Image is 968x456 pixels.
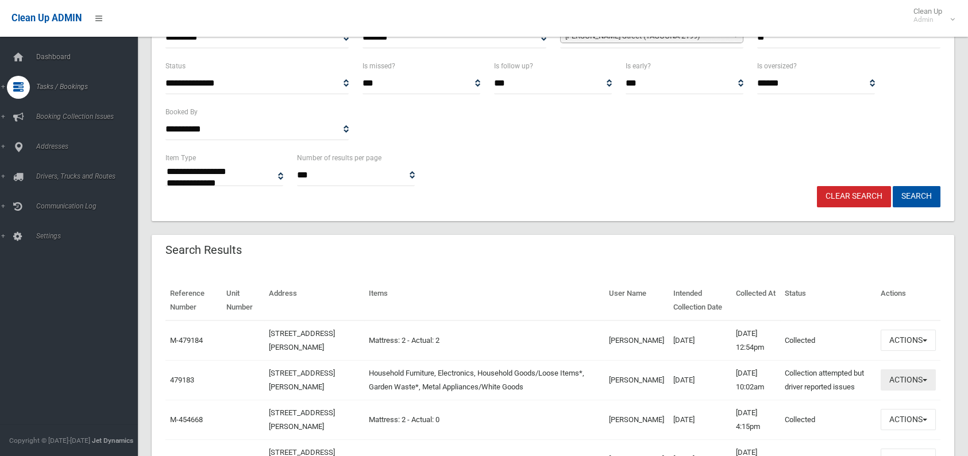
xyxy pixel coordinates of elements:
[170,336,203,345] a: M-479184
[269,369,335,391] a: [STREET_ADDRESS][PERSON_NAME]
[881,369,936,391] button: Actions
[669,400,731,439] td: [DATE]
[170,415,203,424] a: M-454668
[297,152,381,164] label: Number of results per page
[264,281,364,320] th: Address
[731,281,780,320] th: Collected At
[364,400,604,439] td: Mattress: 2 - Actual: 0
[780,281,876,320] th: Status
[33,232,146,240] span: Settings
[33,142,146,150] span: Addresses
[165,152,196,164] label: Item Type
[165,106,198,118] label: Booked By
[604,400,669,439] td: [PERSON_NAME]
[780,360,876,400] td: Collection attempted but driver reported issues
[604,320,669,361] td: [PERSON_NAME]
[731,400,780,439] td: [DATE] 4:15pm
[881,409,936,430] button: Actions
[731,320,780,361] td: [DATE] 12:54pm
[92,436,133,445] strong: Jet Dynamics
[364,360,604,400] td: Household Furniture, Electronics, Household Goods/Loose Items*, Garden Waste*, Metal Appliances/W...
[780,320,876,361] td: Collected
[817,186,891,207] a: Clear Search
[913,16,942,24] small: Admin
[364,320,604,361] td: Mattress: 2 - Actual: 2
[876,281,940,320] th: Actions
[893,186,940,207] button: Search
[165,281,222,320] th: Reference Number
[33,83,146,91] span: Tasks / Bookings
[362,60,395,72] label: Is missed?
[731,360,780,400] td: [DATE] 10:02am
[669,360,731,400] td: [DATE]
[908,7,954,24] span: Clean Up
[152,239,256,261] header: Search Results
[222,281,264,320] th: Unit Number
[669,281,731,320] th: Intended Collection Date
[626,60,651,72] label: Is early?
[11,13,82,24] span: Clean Up ADMIN
[757,60,797,72] label: Is oversized?
[170,376,194,384] a: 479183
[881,330,936,351] button: Actions
[364,281,604,320] th: Items
[269,408,335,431] a: [STREET_ADDRESS][PERSON_NAME]
[9,436,90,445] span: Copyright © [DATE]-[DATE]
[780,400,876,439] td: Collected
[33,202,146,210] span: Communication Log
[33,53,146,61] span: Dashboard
[494,60,533,72] label: Is follow up?
[33,113,146,121] span: Booking Collection Issues
[604,360,669,400] td: [PERSON_NAME]
[604,281,669,320] th: User Name
[33,172,146,180] span: Drivers, Trucks and Routes
[269,329,335,351] a: [STREET_ADDRESS][PERSON_NAME]
[165,60,186,72] label: Status
[669,320,731,361] td: [DATE]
